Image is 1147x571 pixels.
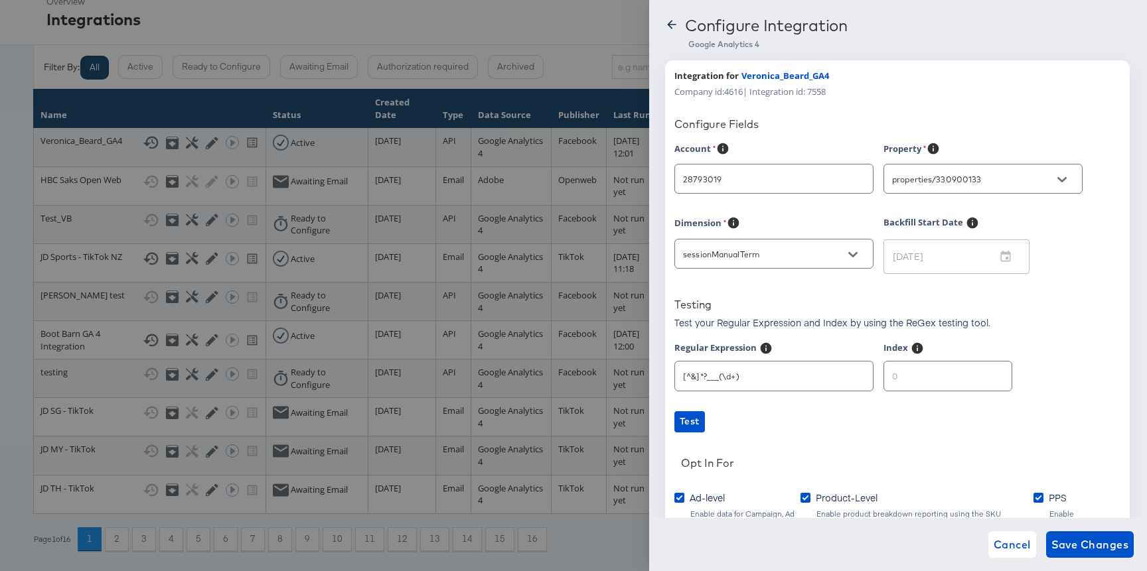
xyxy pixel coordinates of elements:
[675,356,873,385] input: \d+[^x]
[883,142,927,159] label: Property
[690,491,725,504] span: Ad-level
[1049,509,1120,537] div: Enable Performance Product Sets.
[681,456,734,470] div: Opt In For
[883,342,908,358] label: Index
[1051,535,1129,554] span: Save Changes
[674,342,757,358] label: Regular Expression
[674,316,990,329] p: Test your Regular Expression and Index by using the ReGex testing tool.
[883,216,963,241] label: Backfill Start Date
[680,413,700,430] span: Test
[674,117,1120,131] div: Configure Fields
[1046,531,1134,558] button: Save Changes
[674,86,826,98] span: Company id: 4616 | Integration id: 7558
[994,535,1031,554] span: Cancel
[1049,491,1067,504] span: PPS
[741,70,829,82] span: Veronica_Beard_GA4
[1052,170,1072,190] button: Open
[674,216,727,233] label: Dimension
[843,245,863,265] button: Open
[685,16,848,34] div: Configure Integration
[674,142,716,159] label: Account
[988,531,1036,558] button: Cancel
[889,172,1056,187] input: Select...
[674,411,705,432] button: Test
[674,411,1120,432] a: Test
[690,509,801,528] div: Enable data for Campaign, Ad Set, and Ad reporting.
[816,509,1033,528] div: Enable product breakdown reporting using the SKU dimension from Google Analytics Ecommerce.
[674,298,712,311] div: Testing
[816,491,878,504] span: Product-Level
[688,39,1131,50] div: Google Analytics 4
[680,172,847,187] input: Select...
[680,247,847,262] input: Select...
[674,70,739,82] span: Integration for
[884,356,1012,385] input: 0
